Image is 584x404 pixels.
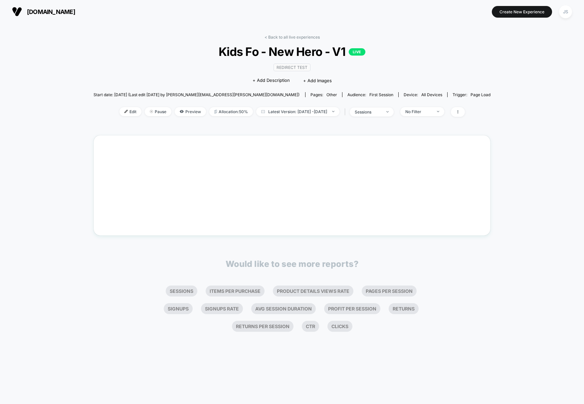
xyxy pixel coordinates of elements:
span: Redirect Test [274,64,310,71]
button: Create New Experience [492,6,552,18]
li: Sessions [166,286,197,297]
span: | [343,107,350,117]
div: JS [559,5,572,18]
img: end [150,110,153,113]
li: Product Details Views Rate [273,286,353,297]
div: sessions [355,109,381,114]
span: Pause [145,107,171,116]
p: Would like to see more reports? [226,259,359,269]
span: Edit [119,107,141,116]
li: Signups [164,303,193,314]
img: end [386,111,389,112]
img: end [332,111,334,112]
img: edit [124,110,128,113]
p: LIVE [349,48,365,56]
li: Returns [389,303,419,314]
img: calendar [261,110,265,113]
li: Clicks [327,321,352,332]
span: other [326,92,337,97]
a: < Back to all live experiences [265,35,320,40]
button: [DOMAIN_NAME] [10,6,77,17]
img: end [437,111,439,112]
span: Allocation: 50% [209,107,253,116]
img: rebalance [214,110,217,113]
li: Signups Rate [201,303,243,314]
li: Items Per Purchase [206,286,265,297]
div: Audience: [347,92,393,97]
li: Returns Per Session [232,321,293,332]
span: + Add Images [303,78,332,83]
li: Profit Per Session [324,303,380,314]
span: Page Load [471,92,490,97]
span: all devices [421,92,442,97]
span: [DOMAIN_NAME] [27,8,75,15]
li: Pages Per Session [362,286,417,297]
div: Pages: [310,92,337,97]
div: No Filter [405,109,432,114]
span: + Add Description [253,77,290,84]
div: Trigger: [453,92,490,97]
span: Kids Fo - New Hero - V1 [113,45,471,59]
li: Ctr [302,321,319,332]
img: Visually logo [12,7,22,17]
li: Avg Session Duration [251,303,316,314]
button: JS [557,5,574,19]
span: Device: [398,92,447,97]
span: First Session [369,92,393,97]
span: Latest Version: [DATE] - [DATE] [256,107,339,116]
span: Start date: [DATE] (Last edit [DATE] by [PERSON_NAME][EMAIL_ADDRESS][PERSON_NAME][DOMAIN_NAME]) [94,92,299,97]
span: Preview [175,107,206,116]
